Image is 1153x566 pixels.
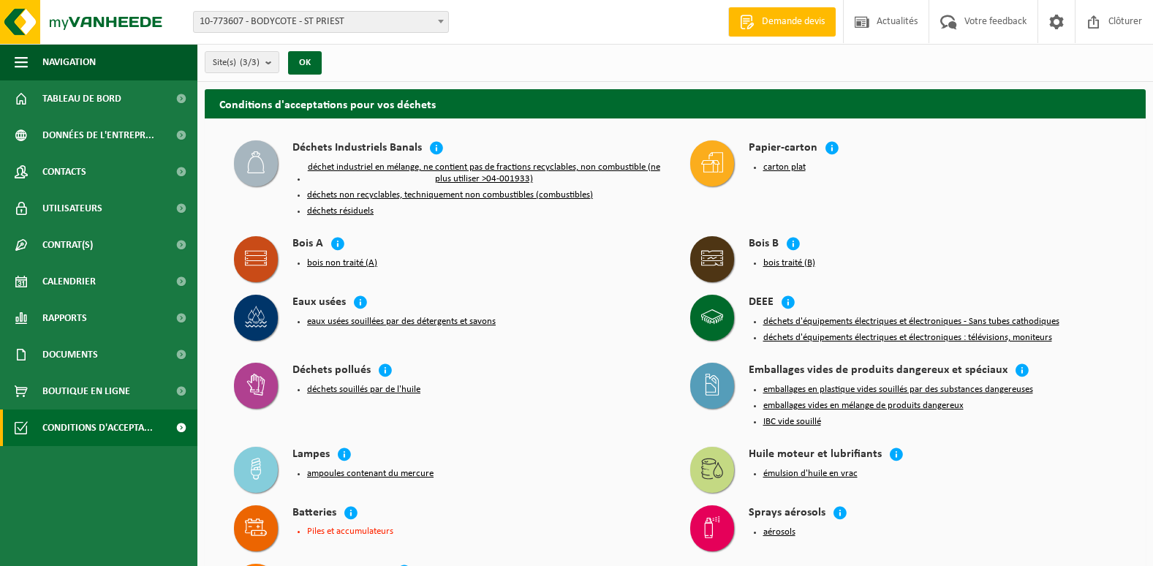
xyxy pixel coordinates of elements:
[307,316,496,328] button: eaux usées souillées par des détergents et savons
[763,468,858,480] button: émulsion d'huile en vrac
[307,384,420,396] button: déchets souillés par de l'huile
[763,416,821,428] button: IBC vide souillé
[292,505,336,522] h4: Batteries
[213,52,260,74] span: Site(s)
[205,89,1146,118] h2: Conditions d'acceptations pour vos déchets
[749,363,1008,380] h4: Emballages vides de produits dangereux et spéciaux
[749,236,779,253] h4: Bois B
[292,363,371,380] h4: Déchets pollués
[763,527,795,538] button: aérosols
[42,117,154,154] span: Données de l'entrepr...
[307,189,593,201] button: déchets non recyclables, techniquement non combustibles (combustibles)
[763,257,815,269] button: bois traité (B)
[307,162,661,185] button: déchet industriel en mélange, ne contient pas de fractions recyclables, non combustible (ne plus ...
[42,263,96,300] span: Calendrier
[292,447,330,464] h4: Lampes
[292,295,346,312] h4: Eaux usées
[763,400,964,412] button: emballages vides en mélange de produits dangereux
[42,227,93,263] span: Contrat(s)
[42,44,96,80] span: Navigation
[763,332,1052,344] button: déchets d'équipements électriques et électroniques : télévisions, moniteurs
[307,527,661,536] li: Piles et accumulateurs
[749,140,817,157] h4: Papier-carton
[292,236,323,253] h4: Bois A
[307,257,377,269] button: bois non traité (A)
[42,410,153,446] span: Conditions d'accepta...
[749,505,825,522] h4: Sprays aérosols
[42,80,121,117] span: Tableau de bord
[758,15,828,29] span: Demande devis
[307,468,434,480] button: ampoules contenant du mercure
[763,162,806,173] button: carton plat
[749,295,774,312] h4: DEEE
[288,51,322,75] button: OK
[194,12,448,32] span: 10-773607 - BODYCOTE - ST PRIEST
[240,58,260,67] count: (3/3)
[307,205,374,217] button: déchets résiduels
[42,373,130,410] span: Boutique en ligne
[42,336,98,373] span: Documents
[292,140,422,157] h4: Déchets Industriels Banals
[205,51,279,73] button: Site(s)(3/3)
[193,11,449,33] span: 10-773607 - BODYCOTE - ST PRIEST
[42,190,102,227] span: Utilisateurs
[42,154,86,190] span: Contacts
[763,384,1033,396] button: emballages en plastique vides souillés par des substances dangereuses
[763,316,1059,328] button: déchets d'équipements électriques et électroniques - Sans tubes cathodiques
[728,7,836,37] a: Demande devis
[42,300,87,336] span: Rapports
[749,447,882,464] h4: Huile moteur et lubrifiants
